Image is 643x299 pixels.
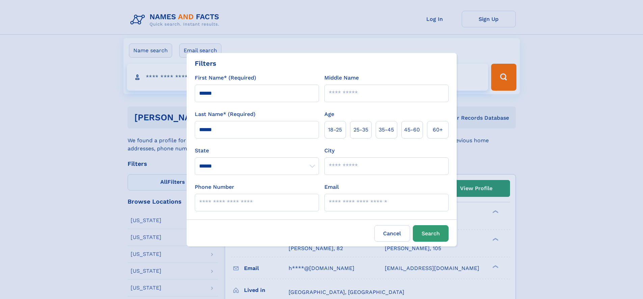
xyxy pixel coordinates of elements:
span: 45‑60 [404,126,420,134]
label: Last Name* (Required) [195,110,256,118]
span: 25‑35 [353,126,368,134]
label: Phone Number [195,183,234,191]
label: Cancel [374,225,410,242]
button: Search [413,225,449,242]
span: 35‑45 [379,126,394,134]
span: 60+ [433,126,443,134]
span: 18‑25 [328,126,342,134]
label: Email [324,183,339,191]
label: State [195,147,319,155]
label: First Name* (Required) [195,74,256,82]
label: City [324,147,334,155]
div: Filters [195,58,216,68]
label: Middle Name [324,74,359,82]
label: Age [324,110,334,118]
